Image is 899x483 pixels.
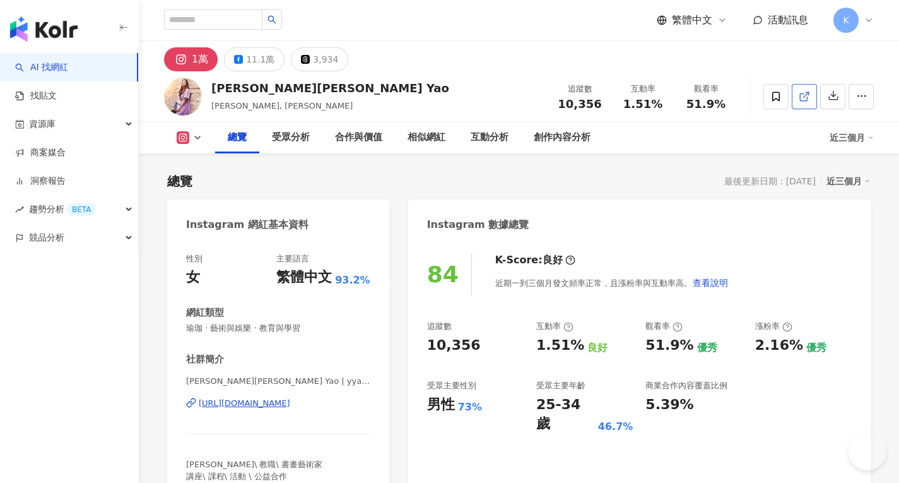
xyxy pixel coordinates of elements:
div: 互動分析 [471,130,508,145]
div: 5.39% [645,395,693,415]
div: 主要語言 [276,253,309,265]
img: KOL Avatar [164,78,202,116]
div: 受眾主要性別 [427,380,476,391]
a: 洞察報告 [15,175,66,188]
div: 1.51% [536,336,584,355]
span: 資源庫 [29,110,56,138]
div: 女 [186,268,200,287]
div: 10,356 [427,336,481,355]
div: 73% [458,400,482,414]
button: 1萬 [164,47,218,71]
a: searchAI 找網紅 [15,61,68,74]
a: [URL][DOMAIN_NAME] [186,398,370,409]
div: 最後更新日期：[DATE] [724,176,816,186]
div: [URL][DOMAIN_NAME] [199,398,290,409]
a: 商案媒合 [15,146,66,159]
div: 46.7% [598,420,633,434]
div: 3,934 [313,51,338,68]
div: 良好 [543,253,563,267]
span: K [843,13,849,27]
div: BETA [67,203,96,216]
div: 互動率 [619,83,667,95]
div: 優秀 [697,341,717,355]
span: 瑜珈 · 藝術與娛樂 · 教育與學習 [186,323,370,334]
div: 25-34 歲 [536,395,595,434]
span: 競品分析 [29,224,64,252]
div: Instagram 數據總覽 [427,218,529,232]
iframe: Help Scout Beacon - Open [849,432,886,470]
div: 漲粉率 [755,321,792,332]
div: K-Score : [495,253,575,267]
span: rise [15,205,24,214]
div: 總覽 [228,130,247,145]
button: 3,934 [291,47,348,71]
div: 互動率 [536,321,573,332]
div: 男性 [427,395,455,415]
div: 追蹤數 [556,83,604,95]
span: 10,356 [558,97,601,110]
div: 近三個月 [830,128,874,148]
button: 11.1萬 [224,47,285,71]
span: 51.9% [686,98,726,110]
span: 93.2% [335,273,370,287]
div: 84 [427,261,459,287]
span: 繁體中文 [672,13,712,27]
div: 追蹤數 [427,321,452,332]
div: 相似網紅 [408,130,445,145]
div: 觀看率 [645,321,683,332]
span: 查看說明 [693,278,728,288]
span: 1.51% [623,98,662,110]
div: 優秀 [806,341,826,355]
img: logo [10,16,78,42]
div: 近期一到三個月發文頻率正常，且漲粉率與互動率高。 [495,270,729,295]
span: [PERSON_NAME], [PERSON_NAME] [211,101,353,110]
div: 11.1萬 [246,51,274,68]
div: 近三個月 [826,173,871,189]
div: 1萬 [192,51,208,68]
span: 活動訊息 [768,14,808,26]
div: 創作內容分析 [534,130,591,145]
a: 找貼文 [15,90,57,102]
div: 商業合作內容覆蓋比例 [645,380,727,391]
span: [PERSON_NAME][PERSON_NAME] Yao | yyao1116 [186,376,370,387]
div: 受眾分析 [272,130,310,145]
div: Instagram 網紅基本資料 [186,218,308,232]
div: 良好 [587,341,608,355]
div: 受眾主要年齡 [536,380,585,391]
div: 總覽 [167,172,192,190]
div: 2.16% [755,336,803,355]
div: [PERSON_NAME][PERSON_NAME] Yao [211,80,449,96]
div: 網紅類型 [186,306,224,319]
div: 合作與價值 [335,130,382,145]
span: 趨勢分析 [29,195,96,224]
span: search [267,15,276,24]
div: 51.9% [645,336,693,355]
button: 查看說明 [692,270,729,295]
div: 觀看率 [682,83,730,95]
div: 繁體中文 [276,268,332,287]
div: 社群簡介 [186,353,224,366]
div: 性別 [186,253,203,265]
